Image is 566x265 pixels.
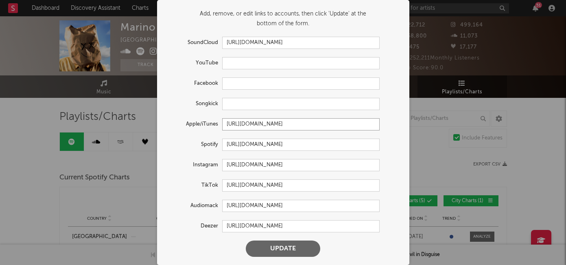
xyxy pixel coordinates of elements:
label: SoundCloud [165,38,222,48]
label: Audiomack [165,201,222,211]
label: Facebook [165,79,222,88]
label: Instagram [165,160,222,170]
label: Songkick [165,99,222,109]
div: Add, remove, or edit links to accounts, then click 'Update' at the bottom of the form. [165,9,401,29]
button: Update [246,241,320,257]
label: Apple/iTunes [165,119,222,129]
label: YouTube [165,58,222,68]
label: Spotify [165,140,222,150]
label: Deezer [165,221,222,231]
label: TikTok [165,181,222,190]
